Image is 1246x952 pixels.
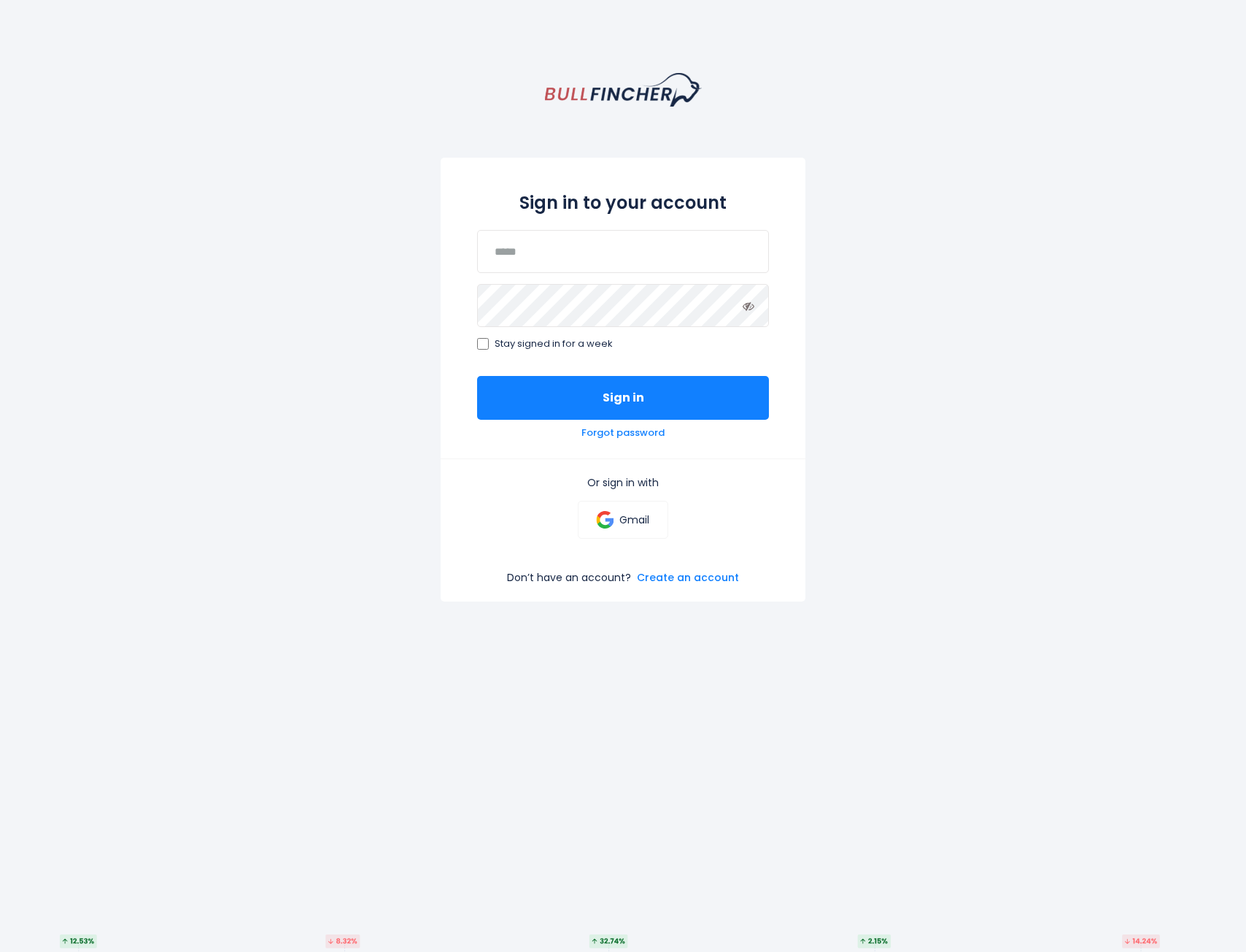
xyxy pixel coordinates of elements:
p: Or sign in with [477,476,769,489]
p: Gmail [619,513,649,526]
a: homepage [545,73,702,107]
input: Stay signed in for a week [477,338,489,350]
a: Gmail [578,501,667,539]
span: Stay signed in for a week [495,338,613,350]
p: Don’t have an account? [507,571,631,584]
h2: Sign in to your account [477,190,769,215]
a: Create an account [637,571,739,584]
a: Forgot password [581,427,665,439]
button: Sign in [477,376,769,420]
